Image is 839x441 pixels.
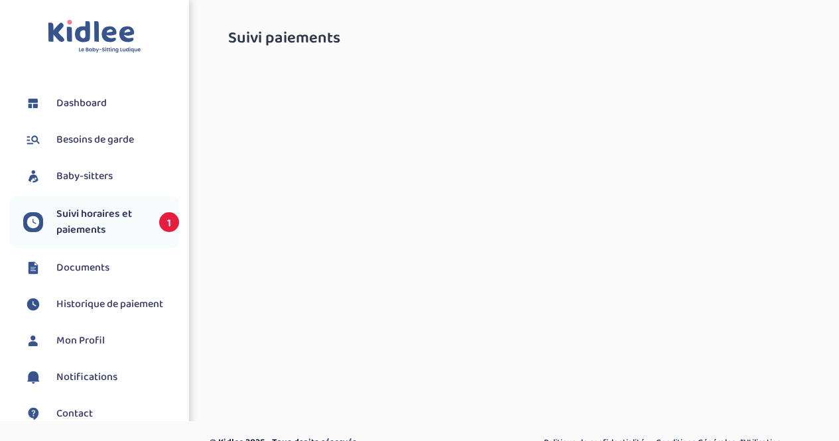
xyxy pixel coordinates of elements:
[56,406,93,422] span: Contact
[23,258,179,278] a: Documents
[23,404,179,424] a: Contact
[23,94,179,113] a: Dashboard
[159,212,179,232] span: 1
[23,206,179,238] a: Suivi horaires et paiements 1
[56,296,163,312] span: Historique de paiement
[23,331,43,351] img: profil.svg
[23,212,43,232] img: suivihoraire.svg
[48,20,141,54] img: logo.svg
[56,206,146,238] span: Suivi horaires et paiements
[23,367,179,387] a: Notifications
[56,333,105,349] span: Mon Profil
[56,132,134,148] span: Besoins de garde
[23,404,43,424] img: contact.svg
[23,294,179,314] a: Historique de paiement
[23,130,179,150] a: Besoins de garde
[23,166,43,186] img: babysitters.svg
[23,166,179,186] a: Baby-sitters
[23,130,43,150] img: besoin.svg
[23,331,179,351] a: Mon Profil
[228,30,340,47] span: Suivi paiements
[23,294,43,314] img: suivihoraire.svg
[23,258,43,278] img: documents.svg
[56,168,113,184] span: Baby-sitters
[56,95,107,111] span: Dashboard
[56,369,117,385] span: Notifications
[23,367,43,387] img: notification.svg
[23,94,43,113] img: dashboard.svg
[56,260,109,276] span: Documents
